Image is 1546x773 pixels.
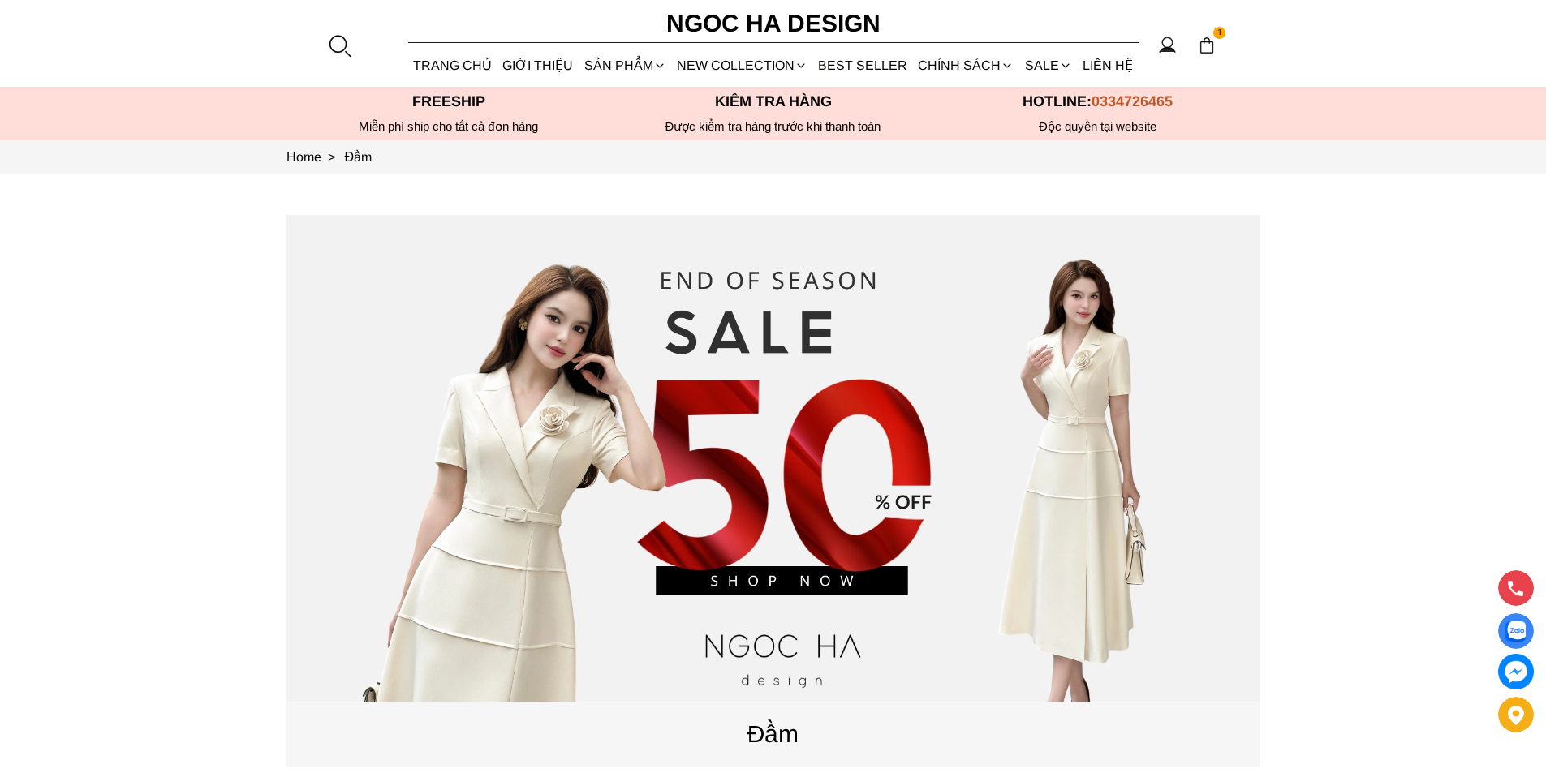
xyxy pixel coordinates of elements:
[1092,93,1173,110] span: 0334726465
[1198,37,1216,54] img: img-CART-ICON-ksit0nf1
[286,119,611,134] div: Miễn phí ship cho tất cả đơn hàng
[286,150,345,164] a: Link to Home
[715,93,832,110] font: Kiểm tra hàng
[913,44,1019,87] div: Chính sách
[1213,27,1226,40] span: 1
[1498,654,1534,689] a: messenger
[579,44,671,87] div: SẢN PHẨM
[1019,44,1077,87] a: SALE
[321,150,342,164] span: >
[611,119,936,134] p: Được kiểm tra hàng trước khi thanh toán
[408,44,497,87] a: TRANG CHỦ
[1498,613,1534,649] a: Display image
[345,150,373,164] a: Link to Đầm
[671,44,812,87] a: NEW COLLECTION
[497,44,579,87] a: GIỚI THIỆU
[652,4,895,43] a: Ngoc Ha Design
[286,715,1260,753] p: Đầm
[936,93,1260,110] p: Hotline:
[1077,44,1138,87] a: LIÊN HỆ
[936,119,1260,134] h6: Độc quyền tại website
[813,44,913,87] a: BEST SELLER
[286,93,611,110] p: Freeship
[1505,621,1526,642] img: Display image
